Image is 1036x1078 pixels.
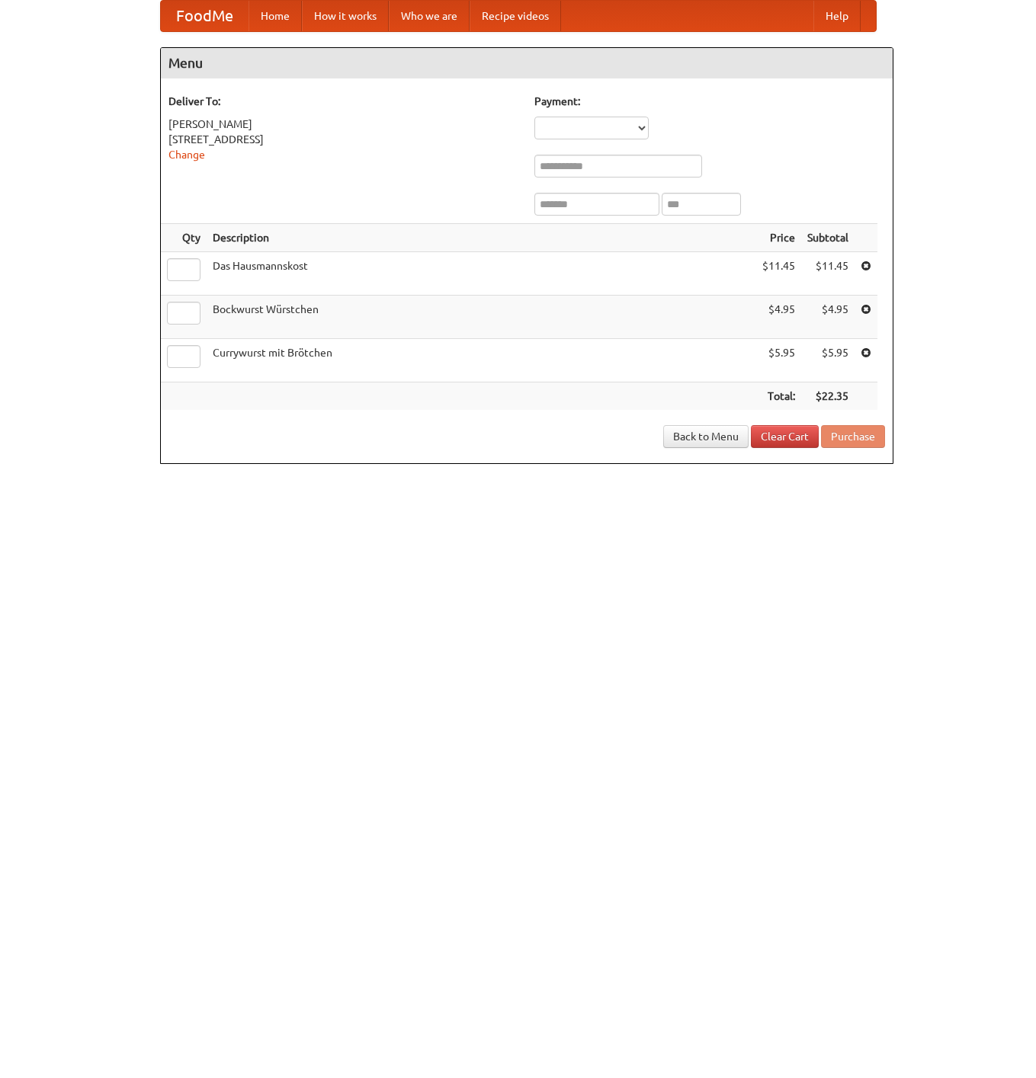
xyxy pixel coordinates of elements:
[756,339,801,382] td: $5.95
[756,382,801,411] th: Total:
[801,296,855,339] td: $4.95
[249,1,302,31] a: Home
[801,224,855,252] th: Subtotal
[161,1,249,31] a: FoodMe
[801,252,855,296] td: $11.45
[168,117,519,132] div: [PERSON_NAME]
[207,252,756,296] td: Das Hausmannskost
[207,296,756,339] td: Bockwurst Würstchen
[751,425,819,448] a: Clear Cart
[168,149,205,161] a: Change
[207,224,756,252] th: Description
[470,1,561,31] a: Recipe videos
[821,425,885,448] button: Purchase
[801,382,855,411] th: $22.35
[389,1,470,31] a: Who we are
[207,339,756,382] td: Currywurst mit Brötchen
[168,132,519,147] div: [STREET_ADDRESS]
[534,94,885,109] h5: Payment:
[756,252,801,296] td: $11.45
[813,1,861,31] a: Help
[161,48,893,78] h4: Menu
[302,1,389,31] a: How it works
[801,339,855,382] td: $5.95
[663,425,749,448] a: Back to Menu
[756,296,801,339] td: $4.95
[756,224,801,252] th: Price
[168,94,519,109] h5: Deliver To:
[161,224,207,252] th: Qty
